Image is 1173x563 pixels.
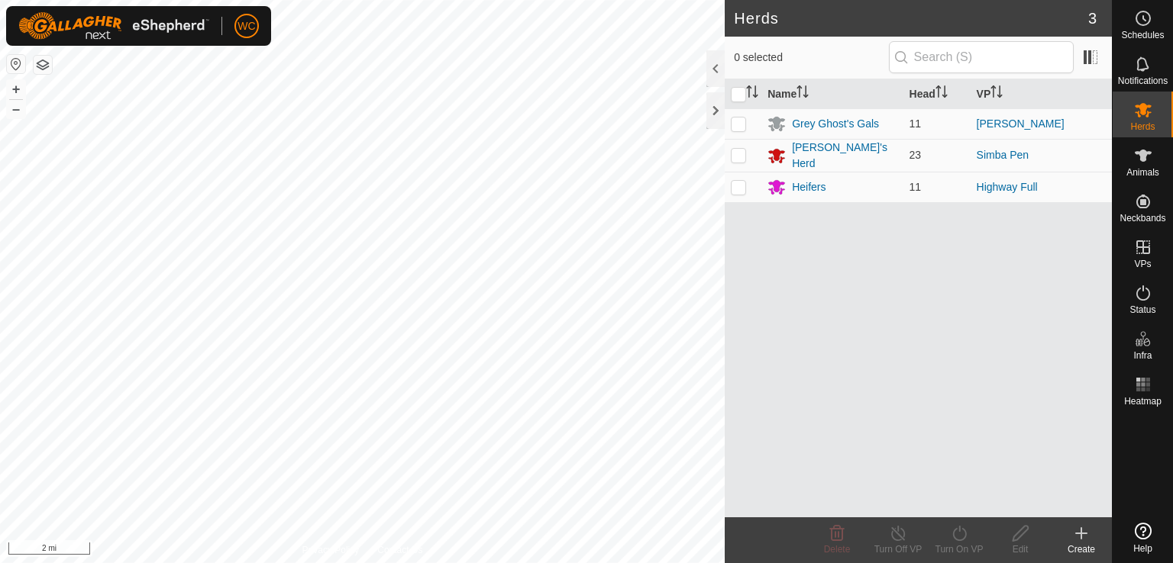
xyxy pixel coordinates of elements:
[18,12,209,40] img: Gallagher Logo
[1133,351,1152,360] span: Infra
[977,117,1065,130] a: [PERSON_NAME]
[1126,168,1159,177] span: Animals
[1133,544,1152,553] span: Help
[1134,259,1151,269] span: VPs
[792,140,897,172] div: [PERSON_NAME]'s Herd
[792,179,826,195] div: Heifers
[1120,214,1165,223] span: Neckbands
[734,50,888,66] span: 0 selected
[746,88,758,100] p-sorticon: Activate to sort
[977,149,1029,161] a: Simba Pen
[971,79,1112,109] th: VP
[929,542,990,556] div: Turn On VP
[1118,76,1168,85] span: Notifications
[7,55,25,73] button: Reset Map
[1088,7,1097,30] span: 3
[1051,542,1112,556] div: Create
[910,117,922,130] span: 11
[1129,305,1155,314] span: Status
[1124,397,1162,406] span: Heatmap
[34,56,52,74] button: Map Layers
[761,79,903,109] th: Name
[1130,122,1155,131] span: Herds
[238,18,255,34] span: WC
[910,149,922,161] span: 23
[977,181,1038,193] a: Highway Full
[935,88,948,100] p-sorticon: Activate to sort
[734,9,1088,27] h2: Herds
[868,542,929,556] div: Turn Off VP
[990,542,1051,556] div: Edit
[7,100,25,118] button: –
[1113,516,1173,559] a: Help
[910,181,922,193] span: 11
[1121,31,1164,40] span: Schedules
[797,88,809,100] p-sorticon: Activate to sort
[990,88,1003,100] p-sorticon: Activate to sort
[903,79,971,109] th: Head
[889,41,1074,73] input: Search (S)
[302,543,360,557] a: Privacy Policy
[7,80,25,98] button: +
[824,544,851,555] span: Delete
[792,116,879,132] div: Grey Ghost's Gals
[377,543,422,557] a: Contact Us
